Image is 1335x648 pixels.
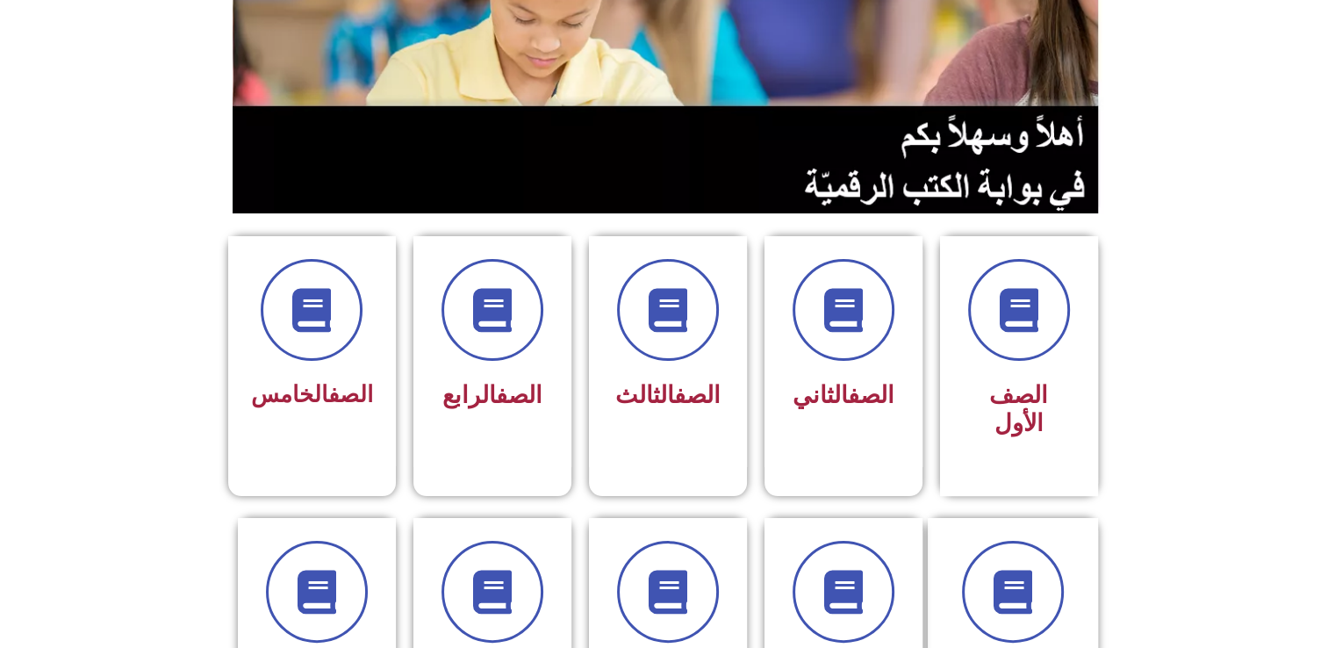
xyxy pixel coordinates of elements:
[328,381,373,407] a: الصف
[615,381,721,409] span: الثالث
[442,381,542,409] span: الرابع
[496,381,542,409] a: الصف
[848,381,894,409] a: الصف
[251,381,373,407] span: الخامس
[674,381,721,409] a: الصف
[793,381,894,409] span: الثاني
[989,381,1048,437] span: الصف الأول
